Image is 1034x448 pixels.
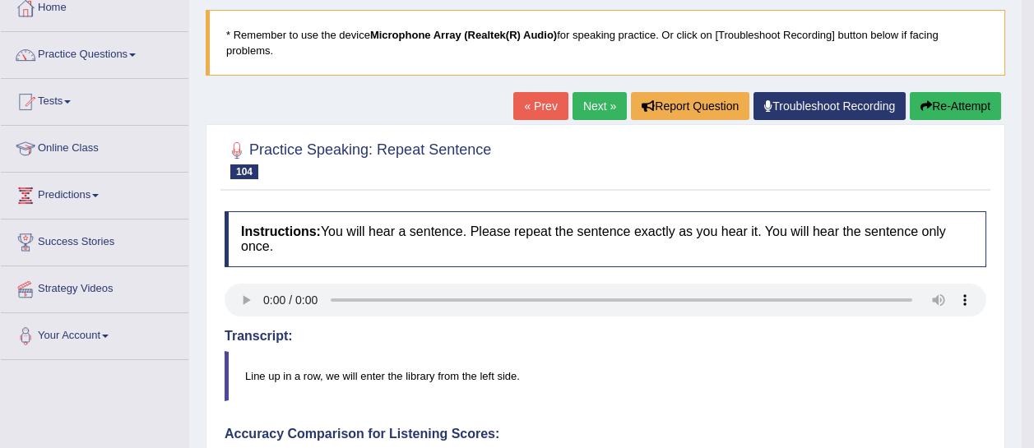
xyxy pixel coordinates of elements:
a: Strategy Videos [1,266,188,307]
h4: Accuracy Comparison for Listening Scores: [225,427,986,441]
h4: Transcript: [225,329,986,344]
span: 104 [230,164,258,179]
a: Online Class [1,126,188,167]
a: Success Stories [1,219,188,261]
a: Troubleshoot Recording [753,92,906,120]
a: Next » [573,92,627,120]
h2: Practice Speaking: Repeat Sentence [225,138,491,179]
blockquote: * Remember to use the device for speaking practice. Or click on [Troubleshoot Recording] button b... [206,10,1005,76]
a: « Prev [513,92,568,120]
button: Report Question [631,92,749,120]
a: Practice Questions [1,32,188,73]
h4: You will hear a sentence. Please repeat the sentence exactly as you hear it. You will hear the se... [225,211,986,266]
b: Instructions: [241,224,321,238]
a: Your Account [1,313,188,354]
b: Microphone Array (Realtek(R) Audio) [370,29,557,41]
blockquote: Line up in a row, we will enter the library from the left side. [225,351,986,401]
a: Tests [1,79,188,120]
a: Predictions [1,173,188,214]
button: Re-Attempt [910,92,1001,120]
